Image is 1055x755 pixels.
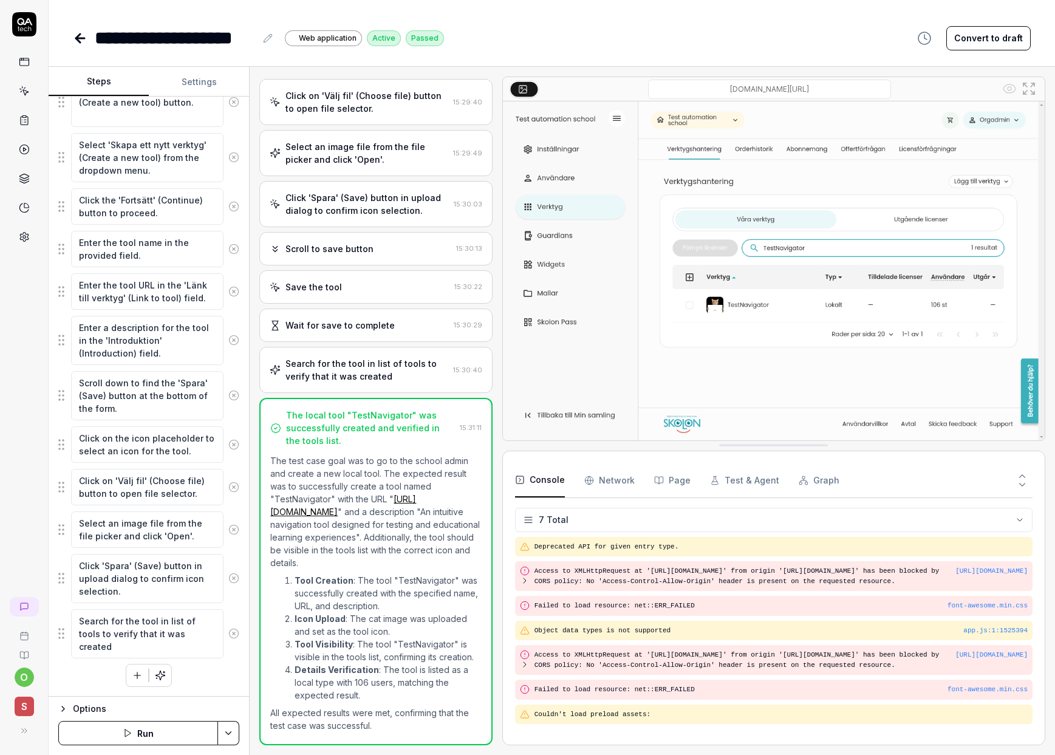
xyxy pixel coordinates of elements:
[285,191,448,217] div: Click 'Spara' (Save) button in upload dialog to confirm icon selection.
[224,279,244,304] button: Remove step
[5,687,43,719] button: S
[224,432,244,457] button: Remove step
[295,638,481,663] li: : The tool "TestNavigator" is visible in the tools list, confirming its creation.
[1000,79,1019,98] button: Show all interative elements
[453,149,482,157] time: 15:29:49
[367,30,401,46] div: Active
[285,319,395,332] div: Wait for save to complete
[454,282,482,291] time: 15:30:22
[534,685,1028,695] pre: Failed to load resource: net::ERR_FAILED
[460,423,482,432] time: 15:31:11
[270,706,481,732] p: All expected results were met, confirming that the test case was successful.
[295,639,353,649] strong: Tool Visibility
[58,721,218,745] button: Run
[224,518,244,542] button: Remove step
[58,371,239,421] div: Suggestions
[947,601,1028,611] button: font-awesome.min.css
[295,574,481,612] li: : The tool "TestNavigator" was successfully created with the specified name, URL, and description.
[58,132,239,183] div: Suggestions
[58,511,239,548] div: Suggestions
[224,566,244,590] button: Remove step
[58,426,239,463] div: Suggestions
[946,26,1031,50] button: Convert to draft
[534,709,1028,720] pre: Couldn't load preload assets:
[456,244,482,253] time: 15:30:13
[73,702,239,716] div: Options
[534,626,1028,636] pre: Object data types is not supported
[58,188,239,225] div: Suggestions
[49,67,149,97] button: Steps
[58,77,239,128] div: Suggestions
[285,30,362,46] a: Web application
[295,613,346,624] strong: Icon Upload
[295,612,481,638] li: : The cat image was uploaded and set as the tool icon.
[710,463,779,497] button: Test & Agent
[515,463,565,497] button: Console
[654,463,691,497] button: Page
[799,463,839,497] button: Graph
[224,328,244,352] button: Remove step
[453,366,482,374] time: 15:30:40
[406,30,444,46] div: Passed
[224,621,244,646] button: Remove step
[584,463,635,497] button: Network
[224,194,244,219] button: Remove step
[534,566,955,586] pre: Access to XMLHttpRequest at '[URL][DOMAIN_NAME]' from origin '[URL][DOMAIN_NAME]' has been blocke...
[285,140,448,166] div: Select an image file from the file picker and click 'Open'.
[58,315,239,366] div: Suggestions
[534,601,1028,611] pre: Failed to load resource: net::ERR_FAILED
[58,230,239,268] div: Suggestions
[58,553,239,604] div: Suggestions
[534,542,1028,552] pre: Deprecated API for given entry type.
[15,668,34,687] button: o
[224,383,244,408] button: Remove step
[270,454,481,569] p: The test case goal was to go to the school admin and create a new local tool. The expected result...
[286,409,454,447] div: The local tool "TestNavigator" was successfully created and verified in the tools list.
[224,145,244,169] button: Remove step
[453,98,482,106] time: 15:29:40
[285,242,374,255] div: Scroll to save button
[955,566,1028,576] button: [URL][DOMAIN_NAME]
[285,357,448,383] div: Search for the tool in list of tools to verify that it was created
[947,685,1028,695] button: font-awesome.min.css
[5,641,43,660] a: Documentation
[955,650,1028,660] button: [URL][DOMAIN_NAME]
[285,89,448,115] div: Click on 'Välj fil' (Choose file) button to open file selector.
[299,33,357,44] span: Web application
[295,664,379,675] strong: Details Verification
[149,67,249,97] button: Settings
[15,697,34,716] span: S
[1019,79,1039,98] button: Open in full screen
[224,237,244,261] button: Remove step
[454,321,482,329] time: 15:30:29
[58,702,239,716] button: Options
[910,26,939,50] button: View version history
[58,273,239,310] div: Suggestions
[963,626,1028,636] div: app.js : 1 : 1525394
[534,650,955,670] pre: Access to XMLHttpRequest at '[URL][DOMAIN_NAME]' from origin '[URL][DOMAIN_NAME]' has been blocke...
[224,475,244,499] button: Remove step
[285,281,342,293] div: Save the tool
[10,597,39,617] a: New conversation
[58,468,239,506] div: Suggestions
[295,663,481,702] li: : The tool is listed as a local type with 106 users, matching the expected result.
[503,101,1045,440] img: Screenshot
[58,609,239,659] div: Suggestions
[963,626,1028,636] button: app.js:1:1525394
[295,575,353,586] strong: Tool Creation
[454,200,482,208] time: 15:30:03
[224,90,244,114] button: Remove step
[5,621,43,641] a: Book a call with us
